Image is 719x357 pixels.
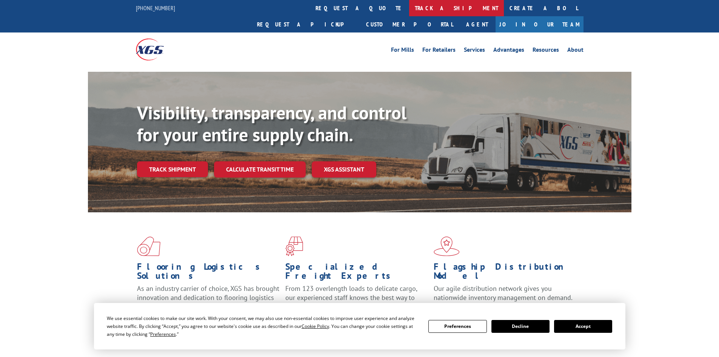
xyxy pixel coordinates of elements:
button: Preferences [428,320,487,333]
a: Services [464,47,485,55]
img: xgs-icon-total-supply-chain-intelligence-red [137,236,160,256]
div: We use essential cookies to make our site work. With your consent, we may also use non-essential ... [107,314,419,338]
button: Accept [554,320,612,333]
a: For Mills [391,47,414,55]
a: Calculate transit time [214,161,306,178]
h1: Flagship Distribution Model [434,262,576,284]
p: From 123 overlength loads to delicate cargo, our experienced staff knows the best way to move you... [285,284,428,318]
span: Preferences [150,331,176,337]
a: Advantages [493,47,524,55]
button: Decline [491,320,550,333]
h1: Specialized Freight Experts [285,262,428,284]
a: About [567,47,584,55]
h1: Flooring Logistics Solutions [137,262,280,284]
img: xgs-icon-flagship-distribution-model-red [434,236,460,256]
a: XGS ASSISTANT [312,161,376,178]
div: Cookie Consent Prompt [94,303,625,349]
a: For Retailers [422,47,456,55]
a: Request a pickup [251,16,360,32]
img: xgs-icon-focused-on-flooring-red [285,236,303,256]
a: [PHONE_NUMBER] [136,4,175,12]
a: Agent [459,16,496,32]
a: Track shipment [137,161,208,177]
span: Our agile distribution network gives you nationwide inventory management on demand. [434,284,573,302]
span: Cookie Policy [302,323,329,329]
span: As an industry carrier of choice, XGS has brought innovation and dedication to flooring logistics... [137,284,279,311]
b: Visibility, transparency, and control for your entire supply chain. [137,101,406,146]
a: Join Our Team [496,16,584,32]
a: Customer Portal [360,16,459,32]
a: Resources [533,47,559,55]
